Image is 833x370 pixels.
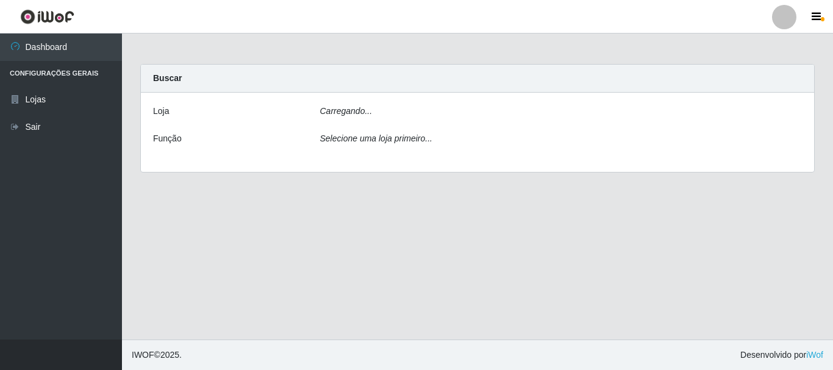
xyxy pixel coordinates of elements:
[132,349,182,361] span: © 2025 .
[806,350,823,360] a: iWof
[20,9,74,24] img: CoreUI Logo
[153,105,169,118] label: Loja
[320,106,373,116] i: Carregando...
[320,133,432,143] i: Selecione uma loja primeiro...
[740,349,823,361] span: Desenvolvido por
[153,132,182,145] label: Função
[132,350,154,360] span: IWOF
[153,73,182,83] strong: Buscar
